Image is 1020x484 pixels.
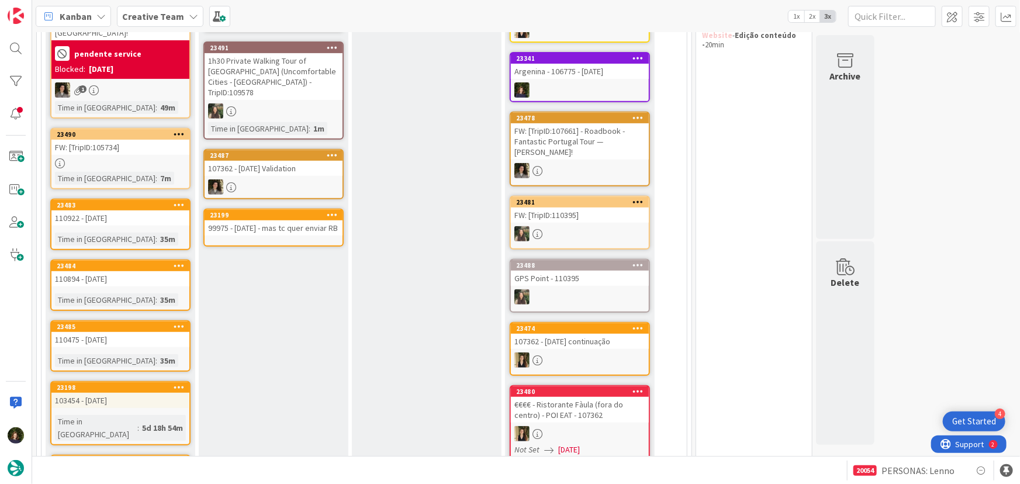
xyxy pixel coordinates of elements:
div: MC [511,82,649,98]
div: 23485110475 - [DATE] [51,321,189,347]
div: 23478FW: [TripID:107661] - Roadbook - Fantastic Portugal Tour — [PERSON_NAME]! [511,113,649,160]
div: 1h30 Private Walking Tour of [GEOGRAPHIC_DATA] (Uncomfortable Cities - [GEOGRAPHIC_DATA]) - TripI... [205,53,343,100]
div: 23487 [210,151,343,160]
input: Quick Filter... [848,6,936,27]
div: 23198 [57,383,189,392]
div: 23481 [516,198,649,206]
div: 23491 [205,43,343,53]
a: 23488GPS Point - 110395IG [510,259,650,313]
strong: Website [702,30,732,40]
p: - 20min [702,31,806,50]
div: 23484 [57,262,189,270]
span: : [137,421,139,434]
div: 107362 - [DATE] Validation [205,161,343,176]
div: 23483 [57,201,189,209]
img: avatar [8,460,24,476]
div: 23474 [516,324,649,333]
div: 5d 18h 54m [139,421,186,434]
span: [DATE] [558,444,580,456]
div: Time in [GEOGRAPHIC_DATA] [55,233,155,246]
a: 23478FW: [TripID:107661] - Roadbook - Fantastic Portugal Tour — [PERSON_NAME]!MS [510,112,650,186]
div: Time in [GEOGRAPHIC_DATA] [55,354,155,367]
div: 23490 [57,130,189,139]
div: 23474 [511,323,649,334]
span: : [309,122,310,135]
span: 3x [820,11,836,22]
a: 2319999975 - [DATE] - mas tc quer enviar RB [203,209,344,247]
span: : [155,101,157,114]
div: 20054 [853,465,877,476]
div: MS [205,179,343,195]
span: : [155,172,157,185]
div: IG [205,103,343,119]
img: IG [514,289,530,305]
div: 2 [61,5,64,14]
img: SP [514,426,530,441]
span: : [155,354,157,367]
div: 23199 [210,211,343,219]
div: IG [511,226,649,241]
div: 23341 [516,54,649,63]
div: 23198 [51,382,189,393]
div: 23480 [511,386,649,397]
div: 23488GPS Point - 110395 [511,260,649,286]
div: 103454 - [DATE] [51,393,189,408]
div: 1m [310,122,327,135]
div: IG [511,289,649,305]
div: 7m [157,172,174,185]
a: 23484110894 - [DATE]Time in [GEOGRAPHIC_DATA]:35m [50,260,191,311]
img: Visit kanbanzone.com [8,8,24,24]
div: 23488 [511,260,649,271]
a: 23481FW: [TripID:110395]IG [510,196,650,250]
a: 23490FW: [TripID:105734]Time in [GEOGRAPHIC_DATA]:7m [50,128,191,189]
div: Open Get Started checklist, remaining modules: 4 [943,412,1005,431]
span: Kanban [60,9,92,23]
div: 2319999975 - [DATE] - mas tc quer enviar RB [205,210,343,236]
div: Delete [831,275,860,289]
div: 23198103454 - [DATE] [51,382,189,408]
a: 23474107362 - [DATE] continuaçãoSP [510,322,650,376]
a: 23487107362 - [DATE] ValidationMS [203,149,344,199]
div: 23341Argenina - 106775 - [DATE] [511,53,649,79]
span: : [155,293,157,306]
div: Archive [830,69,861,83]
span: 2x [804,11,820,22]
strong: Edição conteúdo - [702,30,798,50]
div: [DATE] [89,63,113,75]
div: Time in [GEOGRAPHIC_DATA] [55,101,155,114]
span: 1x [789,11,804,22]
div: 23478 [516,114,649,122]
div: MS [51,82,189,98]
div: 35m [157,293,178,306]
div: 110922 - [DATE] [51,210,189,226]
div: 234911h30 Private Walking Tour of [GEOGRAPHIC_DATA] (Uncomfortable Cities - [GEOGRAPHIC_DATA]) - ... [205,43,343,100]
div: Time in [GEOGRAPHIC_DATA] [55,293,155,306]
div: 23487107362 - [DATE] Validation [205,150,343,176]
div: 23490 [51,129,189,140]
div: €€€€ - Ristorante Fàula (fora do centro) - POI EAT - 107362 [511,397,649,423]
div: GPS Point - 110395 [511,271,649,286]
img: MS [55,82,70,98]
div: Get Started [952,416,996,427]
div: 23341 [511,53,649,64]
i: Not Set [514,444,540,455]
div: Time in [GEOGRAPHIC_DATA] [55,415,137,441]
div: 23483 [51,200,189,210]
img: IG [514,226,530,241]
div: 35m [157,354,178,367]
b: pendente service [74,50,141,58]
a: 23341Argenina - 106775 - [DATE]MC [510,52,650,102]
div: 23484 [51,261,189,271]
div: Time in [GEOGRAPHIC_DATA] [208,122,309,135]
div: Argenina - 106775 - [DATE] [511,64,649,79]
img: MS [208,179,223,195]
div: 23481 [511,197,649,208]
div: 23491 [210,44,343,52]
div: 23483110922 - [DATE] [51,200,189,226]
div: 23488 [516,261,649,269]
a: 23483110922 - [DATE]Time in [GEOGRAPHIC_DATA]:35m [50,199,191,250]
div: 49m [157,101,178,114]
a: 23198103454 - [DATE]Time in [GEOGRAPHIC_DATA]:5d 18h 54m [50,381,191,445]
span: : [155,233,157,246]
img: MC [514,82,530,98]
